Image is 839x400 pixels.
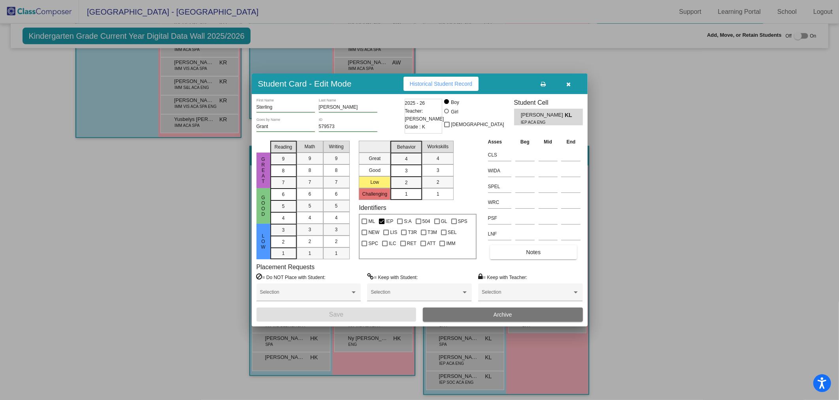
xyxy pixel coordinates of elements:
[423,308,583,322] button: Archive
[422,217,430,226] span: 504
[335,238,338,245] span: 2
[526,249,541,255] span: Notes
[437,191,439,198] span: 1
[521,111,565,119] span: [PERSON_NAME]
[427,239,436,248] span: ATT
[405,167,408,174] span: 3
[397,143,416,151] span: Behavior
[437,179,439,186] span: 2
[335,214,338,221] span: 4
[335,226,338,233] span: 3
[282,215,285,222] span: 4
[256,273,326,281] label: = Do NOT Place with Student:
[260,195,267,217] span: Good
[282,191,285,198] span: 6
[451,120,504,129] span: [DEMOGRAPHIC_DATA]
[407,239,417,248] span: RET
[305,143,315,150] span: Math
[258,79,352,89] h3: Student Card - Edit Mode
[309,214,311,221] span: 4
[256,308,417,322] button: Save
[386,217,393,226] span: IEP
[335,155,338,162] span: 9
[478,273,527,281] label: = Keep with Teacher:
[494,311,512,318] span: Archive
[488,228,511,240] input: assessment
[309,202,311,209] span: 5
[329,143,343,150] span: Writing
[488,196,511,208] input: assessment
[403,77,479,91] button: Historical Student Record
[559,138,583,146] th: End
[405,179,408,186] span: 2
[335,250,338,257] span: 1
[521,119,559,125] span: IEP ACA ENG
[260,157,267,184] span: Great
[513,138,537,146] th: Beg
[458,217,468,226] span: SPS
[367,273,418,281] label: = Keep with Student:
[329,311,343,318] span: Save
[486,138,513,146] th: Asses
[488,181,511,192] input: assessment
[335,167,338,174] span: 8
[488,165,511,177] input: assessment
[256,263,315,271] label: Placement Requests
[368,239,378,248] span: SPC
[282,179,285,186] span: 7
[282,226,285,234] span: 3
[309,167,311,174] span: 8
[309,155,311,162] span: 9
[428,228,437,237] span: T3M
[256,124,315,130] input: goes by name
[282,250,285,257] span: 1
[437,167,439,174] span: 3
[405,191,408,198] span: 1
[437,155,439,162] span: 4
[427,143,449,150] span: Workskills
[390,228,397,237] span: LIS
[309,179,311,186] span: 7
[405,123,425,131] span: Grade : K
[319,124,377,130] input: Enter ID
[282,167,285,174] span: 8
[448,228,457,237] span: SEL
[537,138,560,146] th: Mid
[451,99,459,106] div: Boy
[359,204,386,211] label: Identifiers
[335,191,338,198] span: 6
[282,155,285,162] span: 9
[309,238,311,245] span: 2
[408,228,417,237] span: T3R
[446,239,455,248] span: IMM
[282,238,285,245] span: 2
[368,217,375,226] span: ML
[309,250,311,257] span: 1
[335,202,338,209] span: 5
[565,111,576,119] span: KL
[309,191,311,198] span: 6
[405,107,444,123] span: Teacher: [PERSON_NAME]
[404,217,411,226] span: S:A
[410,81,473,87] span: Historical Student Record
[309,226,311,233] span: 3
[368,228,379,237] span: NEW
[275,143,292,151] span: Reading
[488,149,511,161] input: assessment
[441,217,447,226] span: GL
[490,245,577,259] button: Notes
[335,179,338,186] span: 7
[389,239,396,248] span: ILC
[405,155,408,162] span: 4
[405,99,425,107] span: 2025 - 26
[282,203,285,210] span: 5
[514,99,583,106] h3: Student Cell
[451,108,458,115] div: Girl
[488,212,511,224] input: assessment
[260,233,267,250] span: Low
